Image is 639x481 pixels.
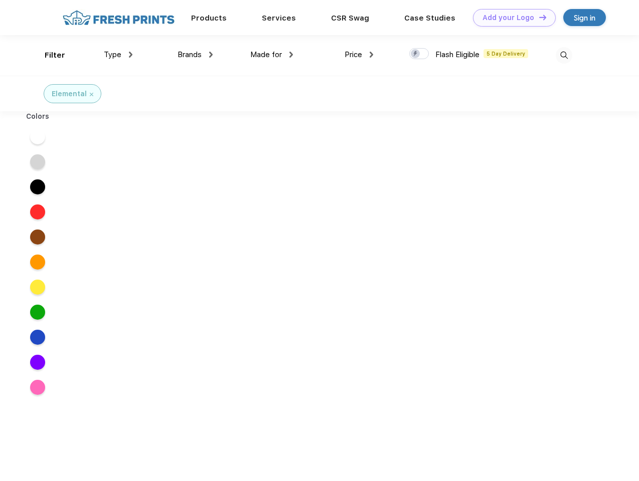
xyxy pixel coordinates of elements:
[129,52,132,58] img: dropdown.png
[483,14,534,22] div: Add your Logo
[574,12,595,24] div: Sign in
[178,50,202,59] span: Brands
[45,50,65,61] div: Filter
[370,52,373,58] img: dropdown.png
[60,9,178,27] img: fo%20logo%202.webp
[289,52,293,58] img: dropdown.png
[539,15,546,20] img: DT
[104,50,121,59] span: Type
[209,52,213,58] img: dropdown.png
[331,14,369,23] a: CSR Swag
[191,14,227,23] a: Products
[90,93,93,96] img: filter_cancel.svg
[52,89,87,99] div: Elemental
[563,9,606,26] a: Sign in
[250,50,282,59] span: Made for
[435,50,480,59] span: Flash Eligible
[556,47,572,64] img: desktop_search.svg
[19,111,57,122] div: Colors
[345,50,362,59] span: Price
[484,49,528,58] span: 5 Day Delivery
[262,14,296,23] a: Services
